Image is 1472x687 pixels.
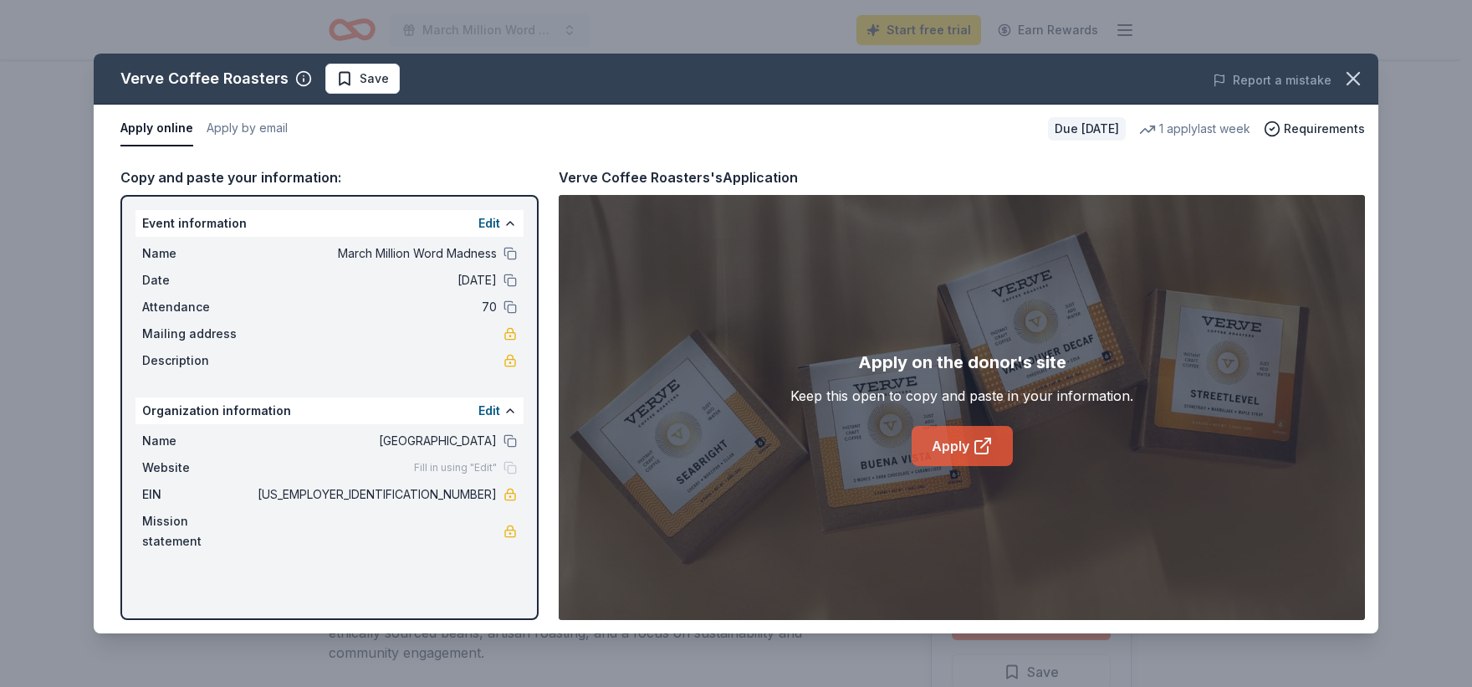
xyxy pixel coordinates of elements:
[120,167,539,188] div: Copy and paste your information:
[360,69,389,89] span: Save
[142,484,254,505] span: EIN
[142,511,254,551] span: Mission statement
[135,397,524,424] div: Organization information
[142,431,254,451] span: Name
[120,111,193,146] button: Apply online
[478,213,500,233] button: Edit
[1048,117,1126,141] div: Due [DATE]
[142,270,254,290] span: Date
[254,431,497,451] span: [GEOGRAPHIC_DATA]
[559,167,798,188] div: Verve Coffee Roasters's Application
[142,297,254,317] span: Attendance
[207,111,288,146] button: Apply by email
[790,386,1133,406] div: Keep this open to copy and paste in your information.
[1264,119,1365,139] button: Requirements
[254,244,497,264] span: March Million Word Madness
[912,426,1013,466] a: Apply
[142,458,254,478] span: Website
[1213,70,1331,90] button: Report a mistake
[478,401,500,421] button: Edit
[414,461,497,474] span: Fill in using "Edit"
[254,297,497,317] span: 70
[858,349,1066,376] div: Apply on the donor's site
[254,484,497,505] span: [US_EMPLOYER_IDENTIFICATION_NUMBER]
[142,244,254,264] span: Name
[142,351,254,371] span: Description
[1139,119,1250,139] div: 1 apply last week
[325,64,400,94] button: Save
[254,270,497,290] span: [DATE]
[120,65,289,92] div: Verve Coffee Roasters
[1284,119,1365,139] span: Requirements
[135,210,524,237] div: Event information
[142,324,254,344] span: Mailing address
